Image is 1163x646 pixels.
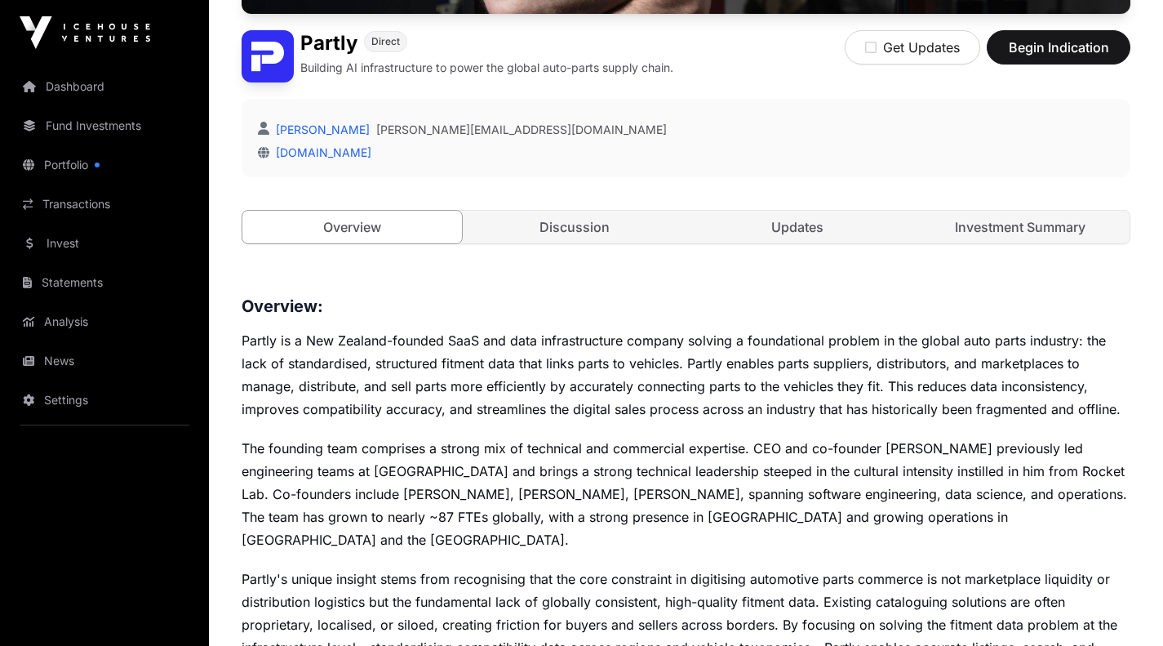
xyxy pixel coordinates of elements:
h1: Partly [300,30,357,56]
img: Partly [242,30,294,82]
h3: Overview: [242,293,1130,319]
a: Overview [242,210,463,244]
a: Portfolio [13,147,196,183]
span: Begin Indication [1007,38,1110,57]
a: Investment Summary [910,211,1130,243]
a: Fund Investments [13,108,196,144]
p: Partly is a New Zealand-founded SaaS and data infrastructure company solving a foundational probl... [242,329,1130,421]
span: Direct [371,35,400,48]
a: [PERSON_NAME][EMAIL_ADDRESS][DOMAIN_NAME] [376,122,667,138]
a: Invest [13,225,196,261]
a: Analysis [13,304,196,340]
a: [PERSON_NAME] [273,123,370,136]
iframe: Chat Widget [1081,568,1163,646]
img: Icehouse Ventures Logo [20,16,150,49]
a: News [13,343,196,379]
a: Statements [13,265,196,301]
a: Begin Indication [987,47,1130,63]
p: The founding team comprises a strong mix of technical and commercial expertise. CEO and co-founde... [242,437,1130,551]
a: Transactions [13,186,196,222]
p: Building AI infrastructure to power the global auto-parts supply chain. [300,60,673,76]
nav: Tabs [242,211,1130,243]
a: [DOMAIN_NAME] [269,145,371,159]
button: Begin Indication [987,30,1130,65]
a: Discussion [465,211,685,243]
a: Settings [13,382,196,418]
a: Updates [688,211,908,243]
button: Get Updates [845,30,980,65]
a: Dashboard [13,69,196,105]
